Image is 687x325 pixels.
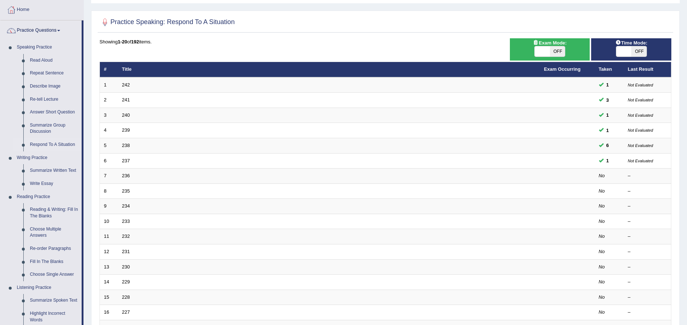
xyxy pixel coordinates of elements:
a: 240 [122,112,130,118]
a: 237 [122,158,130,163]
th: Taken [595,62,624,77]
th: Last Result [624,62,671,77]
a: 229 [122,279,130,285]
a: 238 [122,143,130,148]
td: 15 [100,290,118,305]
a: 236 [122,173,130,178]
td: 11 [100,229,118,244]
a: Exam Occurring [544,66,581,72]
a: 231 [122,249,130,254]
em: No [599,294,605,300]
small: Not Evaluated [628,98,653,102]
td: 4 [100,123,118,138]
span: You can still take this question [604,142,612,149]
div: – [628,173,667,179]
td: 14 [100,275,118,290]
h2: Practice Speaking: Respond To A Situation [99,17,235,28]
td: 9 [100,199,118,214]
a: Summarize Written Text [27,164,82,177]
td: 16 [100,305,118,320]
em: No [599,264,605,270]
div: Showing of items. [99,38,671,45]
td: 6 [100,153,118,169]
div: – [628,309,667,316]
em: No [599,279,605,285]
small: Not Evaluated [628,159,653,163]
td: 2 [100,93,118,108]
a: Reading Practice [13,190,82,204]
div: Show exams occurring in exams [510,38,590,61]
div: – [628,218,667,225]
span: Time Mode: [612,39,650,47]
em: No [599,188,605,194]
a: Write Essay [27,177,82,190]
td: 13 [100,259,118,275]
span: You can still take this question [604,127,612,134]
a: Reading & Writing: Fill In The Blanks [27,203,82,223]
small: Not Evaluated [628,83,653,87]
th: Title [118,62,540,77]
th: # [100,62,118,77]
span: You can still take this question [604,81,612,89]
div: – [628,294,667,301]
span: You can still take this question [604,111,612,119]
div: – [628,248,667,255]
div: – [628,264,667,271]
a: 230 [122,264,130,270]
a: 242 [122,82,130,88]
span: OFF [550,46,565,57]
a: Read Aloud [27,54,82,67]
a: Choose Multiple Answers [27,223,82,242]
td: 12 [100,244,118,259]
a: 235 [122,188,130,194]
a: Answer Short Question [27,106,82,119]
b: 192 [131,39,139,45]
a: 241 [122,97,130,102]
em: No [599,233,605,239]
div: – [628,279,667,286]
small: Not Evaluated [628,143,653,148]
b: 1-20 [118,39,127,45]
a: 234 [122,203,130,209]
a: 232 [122,233,130,239]
div: – [628,233,667,240]
a: 227 [122,309,130,315]
span: You can still take this question [604,96,612,104]
a: Repeat Sentence [27,67,82,80]
em: No [599,249,605,254]
a: 233 [122,218,130,224]
a: Describe Image [27,80,82,93]
em: No [599,309,605,315]
a: Fill In The Blanks [27,255,82,268]
small: Not Evaluated [628,113,653,117]
a: Re-order Paragraphs [27,242,82,255]
a: Listening Practice [13,281,82,294]
small: Not Evaluated [628,128,653,132]
a: Summarize Group Discussion [27,119,82,138]
em: No [599,203,605,209]
td: 8 [100,183,118,199]
td: 5 [100,138,118,154]
a: 239 [122,127,130,133]
a: Speaking Practice [13,41,82,54]
div: – [628,203,667,210]
td: 7 [100,169,118,184]
a: Re-tell Lecture [27,93,82,106]
a: Choose Single Answer [27,268,82,281]
em: No [599,173,605,178]
em: No [599,218,605,224]
a: Respond To A Situation [27,138,82,151]
span: You can still take this question [604,157,612,165]
td: 1 [100,77,118,93]
a: Summarize Spoken Text [27,294,82,307]
a: 228 [122,294,130,300]
td: 3 [100,108,118,123]
td: 10 [100,214,118,229]
a: Practice Questions [0,20,82,39]
span: Exam Mode: [530,39,569,47]
span: OFF [631,46,647,57]
div: – [628,188,667,195]
a: Writing Practice [13,151,82,165]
